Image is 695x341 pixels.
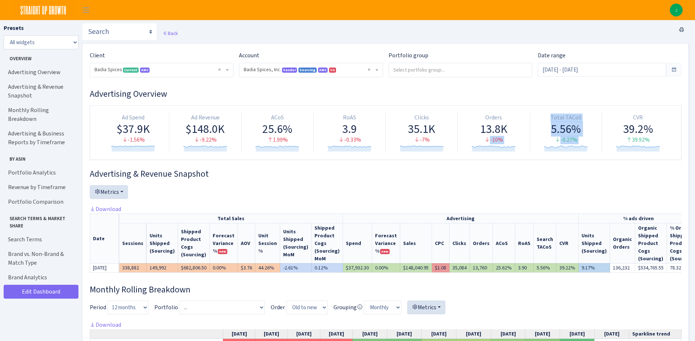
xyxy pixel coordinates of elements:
[461,122,527,136] div: 13.8K
[255,223,280,263] th: Unit Session %
[400,263,432,272] td: $148,040.95
[533,122,599,136] div: 5.56%
[629,329,681,339] th: Sparkline trend
[218,66,221,73] span: Remove all items
[119,214,343,223] th: Total Sales
[422,329,456,339] th: [DATE]
[432,263,449,272] td: $1.08
[389,122,455,136] div: 35.1K
[77,4,95,16] button: Toggle navigation
[4,270,77,285] a: Brand Analytics
[282,68,297,73] span: Vendor
[4,80,77,103] a: Advertising & Revenue Snapshot
[100,136,166,144] div: -1.56%
[605,136,671,144] div: 39.92%
[4,126,77,150] a: Advertising & Business Reports by Timeframe
[556,263,579,272] td: 39.22%
[317,122,383,136] div: 3.9
[329,68,336,73] span: US
[389,136,455,144] div: -7%
[389,51,428,60] label: Portfolio group
[4,247,77,270] a: Brand vs. Non-Brand & Match Type
[491,329,525,339] th: [DATE]
[119,223,147,263] th: Sessions
[271,303,285,312] label: Order
[461,114,527,122] div: Orders
[4,52,76,62] span: Overview
[154,303,178,312] label: Portfolio
[244,66,374,73] span: Badia Spices, Inc. <span class="badge badge-primary">Vendor</span><span class="badge badge-info">...
[343,214,579,223] th: Advertising
[178,263,210,272] td: $682,806.50
[525,329,560,339] th: [DATE]
[318,68,328,73] span: AMC
[90,63,233,77] span: Badia Spices <span class="badge badge-success">Current</span><span class="badge badge-primary" da...
[218,249,227,254] span: new
[343,223,372,263] th: Spend
[560,329,595,339] th: [DATE]
[90,185,128,199] button: Metrics
[533,136,599,144] div: -0.27%
[172,114,238,122] div: Ad Revenue
[380,249,390,254] span: new
[94,66,224,73] span: Badia Spices <span class="badge badge-success">Current</span><span class="badge badge-primary" da...
[280,223,312,263] th: Units Shipped (Sourcing) MoM
[515,223,534,263] th: RoAS
[635,263,667,272] td: $534,765.55
[670,4,683,16] a: z
[461,136,527,144] div: -10%
[470,263,493,272] td: 13,760
[343,263,372,272] td: $37,932.30
[456,329,491,339] th: [DATE]
[605,114,671,122] div: CVR
[534,263,556,272] td: 5.56%
[238,223,255,263] th: AOV
[223,329,255,339] th: [DATE]
[538,51,565,60] label: Date range
[534,223,556,263] th: Search TACoS
[210,223,238,263] th: Shipped Product Cogs (Sourcing) Forecast Variance %
[172,122,238,136] div: $148.0K
[579,223,610,263] th: Units Shipped (Sourcing)
[368,66,370,73] span: Remove all items
[255,329,288,339] th: [DATE]
[317,136,383,144] div: -0.33%
[4,165,77,180] a: Portfolio Analytics
[449,263,470,272] td: 35,084
[579,263,610,272] td: 9.17%
[178,223,210,263] th: Shipped Product Cogs (Sourcing)
[90,169,682,179] h3: Widget #2
[280,263,312,272] td: -2.61%
[90,321,121,329] a: Download
[172,136,238,144] div: -9.22%
[4,285,78,299] a: Edit Dashboard
[320,329,353,339] th: [DATE]
[312,263,343,272] td: 0.12%
[90,284,682,295] h3: Widget #38
[610,223,635,263] th: Organic Orders
[239,63,382,77] span: Badia Spices, Inc. <span class="badge badge-primary">Vendor</span><span class="badge badge-info">...
[372,223,400,263] th: Spend Forecast Variance %
[100,122,166,136] div: $37.9K
[244,122,310,136] div: 25.6%
[90,51,105,60] label: Client
[400,223,432,263] th: Sales
[594,329,629,339] th: [DATE]
[255,263,280,272] td: 44.26%
[147,263,178,272] td: 149,992
[389,114,455,122] div: Clicks
[4,195,77,209] a: Portfolio Comparison
[298,68,317,73] span: Sourcing
[90,205,121,213] a: Download
[4,153,76,162] span: By ASIN
[515,263,534,272] td: 3.90
[123,68,139,73] span: Current
[119,263,147,272] td: 338,882
[407,300,445,314] button: Metrics
[210,263,238,272] td: 0.00%
[244,114,310,122] div: ACoS
[244,136,310,144] div: 1.99%
[90,89,682,99] h3: Widget #1
[605,122,671,136] div: 39.2%
[90,303,106,312] label: Period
